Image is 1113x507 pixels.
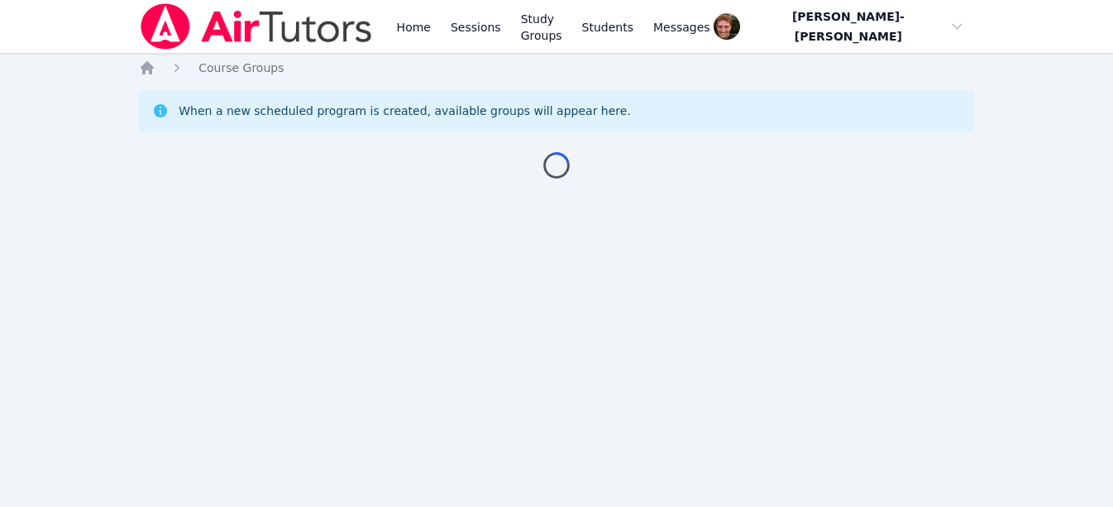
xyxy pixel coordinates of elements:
span: Course Groups [198,61,284,74]
div: When a new scheduled program is created, available groups will appear here. [179,103,631,119]
a: Course Groups [198,60,284,76]
nav: Breadcrumb [139,60,974,76]
span: Messages [653,19,710,36]
img: Air Tutors [139,3,373,50]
